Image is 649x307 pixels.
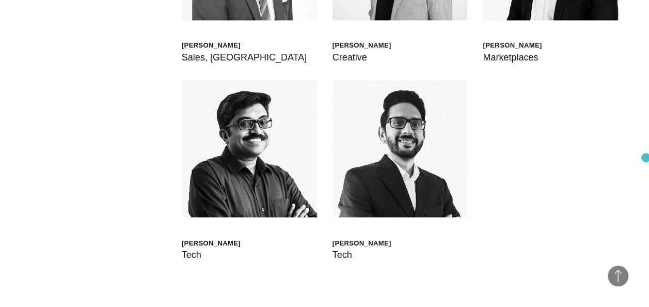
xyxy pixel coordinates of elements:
[182,50,307,65] div: Sales, [GEOGRAPHIC_DATA]
[333,80,468,217] img: Ashwin Anand
[182,238,241,247] div: [PERSON_NAME]
[182,80,317,217] img: Natanasabai Chidambaranathan
[333,247,391,262] div: Tech
[182,41,307,50] div: [PERSON_NAME]
[483,41,542,50] div: [PERSON_NAME]
[333,238,391,247] div: [PERSON_NAME]
[333,41,391,50] div: [PERSON_NAME]
[483,50,542,65] div: Marketplaces
[608,266,628,286] button: Back to Top
[182,247,241,262] div: Tech
[333,50,391,65] div: Creative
